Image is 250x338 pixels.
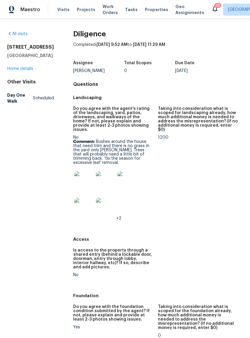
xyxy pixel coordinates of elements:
h5: Foundation [73,293,243,299]
h5: Assignee [73,61,93,65]
div: [PERSON_NAME] [73,69,124,73]
h2: Diligence [73,31,243,37]
h5: Total Scopes [124,61,152,65]
h5: Do you agree with the agent’s rating of the landscaping, yard, patios, driveways, and walkways of... [73,107,153,132]
p: Bushes around the house that need trim and there is no grass in the yard only [PERSON_NAME]. Tree... [73,140,153,165]
h5: Due Date [175,61,195,65]
h4: Questions [73,81,243,87]
span: Geo Assignments [175,4,204,16]
span: +2 [116,216,121,221]
span: Scheduled [33,95,54,101]
span: Visits [57,7,70,13]
h5: Do you agree with the foundation condition submitted by the agent? If not, please explain and pro... [73,305,153,321]
span: Maestro [20,7,40,13]
div: No [73,273,153,277]
div: 38 [216,2,220,8]
span: [DATE] 9:52 AM [97,43,127,47]
a: Day One WalkScheduled [7,90,54,107]
span: Tasks [125,8,138,12]
h5: [GEOGRAPHIC_DATA] [7,53,54,59]
span: Properties [145,7,168,13]
div: 0 [124,69,175,73]
div: 0 [158,333,238,338]
a: Home details [7,67,33,71]
div: [DATE] [175,69,226,73]
h5: Taking into consideration what is scoped for landscaping already, how much additional money is ne... [158,107,238,132]
h5: Taking into consideration what is scoped for the foundation already, how much additional money is... [158,305,238,330]
span: Projects [77,7,95,13]
div: Other Visits [7,79,54,85]
h5: Is access to the property through a shared entry (behind a lockable door, doorman, entry through ... [73,248,153,269]
b: Comment: [73,140,95,144]
div: 1200 [158,135,238,140]
div: No [73,135,153,221]
h5: Access [73,236,243,242]
a: All visits [7,32,28,36]
div: Completed: to [73,42,243,57]
h5: Day One Walk [7,92,33,104]
h2: [STREET_ADDRESS] [7,44,54,50]
h5: Landscaping [73,95,243,101]
div: Yes [73,325,153,329]
span: Work Orders [103,4,118,16]
span: [DATE] 11:29 AM [133,43,165,47]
